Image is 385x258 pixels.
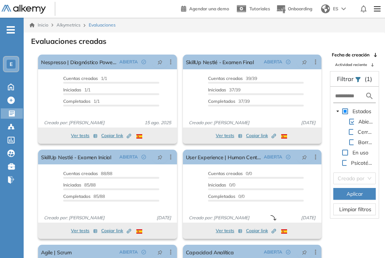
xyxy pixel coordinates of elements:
span: 15 ago. 2025 [142,119,174,126]
button: pushpin [152,151,168,163]
span: Alkymetrics [57,22,81,28]
span: Iniciadas [208,182,226,188]
span: Iniciadas [63,182,81,188]
span: caret-down [336,109,340,113]
span: 0/0 [208,182,235,188]
span: Cerradas [356,128,375,136]
button: Copiar link [246,131,276,140]
span: Completados [63,193,91,199]
span: Estados [352,108,371,115]
span: Actividad reciente [335,62,367,67]
span: ABIERTA [119,59,138,65]
button: Copiar link [101,131,131,140]
span: Creado por: [PERSON_NAME] [41,119,108,126]
span: Fecha de creación [332,52,369,58]
span: pushpin [302,249,307,255]
span: ABIERTA [119,249,138,255]
span: Copiar link [101,227,131,234]
span: En uso [351,148,370,157]
span: 85/88 [63,193,105,199]
span: Estados [351,107,373,116]
span: Psicotécnicos [351,160,383,166]
span: check-circle [286,60,290,64]
button: Limpiar filtros [333,203,376,215]
span: 85/88 [63,182,96,188]
span: ABIERTA [119,154,138,160]
button: pushpin [296,56,313,68]
span: Abiertas [357,117,376,126]
span: 1/1 [63,98,100,104]
a: SkillUp Nestlé - Examen Final [186,55,254,69]
a: Inicio [30,22,48,28]
img: ESP [136,134,142,139]
span: 39/39 [208,76,257,81]
span: ABIERTA [264,249,282,255]
span: Borrador [357,138,376,147]
img: ESP [281,134,287,139]
button: Ver tests [216,131,242,140]
i: - [7,29,15,31]
span: Cuentas creadas [208,76,243,81]
span: Copiar link [101,132,131,139]
span: (1) [365,74,372,83]
span: check-circle [286,155,290,159]
span: 0/0 [208,193,245,199]
span: Agendar una demo [189,6,229,11]
img: arrow [341,7,346,10]
span: Cuentas creadas [63,76,98,81]
span: 1/1 [63,76,107,81]
button: Copiar link [246,226,276,235]
span: check-circle [142,155,146,159]
span: 1/1 [63,87,91,93]
span: Psicotécnicos [350,158,376,167]
a: User Experience | Human Centered Design [186,150,261,164]
button: pushpin [152,246,168,258]
span: Onboarding [288,6,312,11]
span: E [10,61,13,67]
span: Cerradas [358,129,379,135]
span: Filtrar [337,75,355,83]
span: Copiar link [246,132,276,139]
button: Onboarding [276,1,312,17]
span: pushpin [157,154,163,160]
span: Aplicar [347,190,363,198]
span: ABIERTA [264,154,282,160]
span: Creado por: [PERSON_NAME] [186,215,252,221]
span: 0/0 [208,171,252,176]
span: pushpin [157,249,163,255]
img: ESP [136,229,142,234]
span: pushpin [302,59,307,65]
button: Aplicar [333,188,376,200]
h3: Evaluaciones creadas [31,37,106,46]
button: Ver tests [71,226,98,235]
span: [DATE] [298,119,318,126]
span: 88/88 [63,171,112,176]
img: Menu [371,1,384,16]
span: pushpin [302,154,307,160]
a: SkillUp Nestlé - Examen Inicial [41,150,111,164]
span: check-circle [286,250,290,254]
span: Iniciadas [208,87,226,93]
span: Iniciadas [63,87,81,93]
a: Agendar una demo [181,4,229,13]
button: Ver tests [71,131,98,140]
img: search icon [365,91,374,101]
span: Cuentas creadas [63,171,98,176]
button: pushpin [152,56,168,68]
span: Cuentas creadas [208,171,243,176]
a: Nespresso | Diagnóstico Power BI [41,55,116,69]
span: Evaluaciones [89,22,116,28]
span: Copiar link [246,227,276,234]
span: Tutoriales [249,6,270,11]
img: Logo [1,5,46,14]
span: pushpin [157,59,163,65]
span: Completados [208,193,235,199]
span: Creado por: [PERSON_NAME] [41,215,108,221]
span: check-circle [142,250,146,254]
span: Creado por: [PERSON_NAME] [186,119,252,126]
span: ES [333,6,338,12]
span: check-circle [142,60,146,64]
span: [DATE] [154,215,174,221]
span: 37/39 [208,98,250,104]
span: 37/39 [208,87,241,93]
